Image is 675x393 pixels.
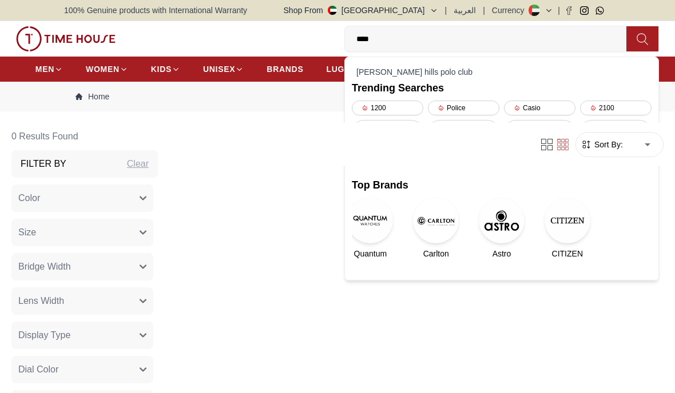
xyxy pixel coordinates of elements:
a: Facebook [565,6,573,15]
img: ... [16,26,116,51]
span: LUGGAGE [326,63,370,75]
h6: 0 Results Found [11,123,158,150]
button: Size [11,219,153,246]
div: Clear [127,157,149,171]
span: Sort By: [592,139,623,150]
a: Whatsapp [595,6,604,15]
span: | [445,5,447,16]
div: [PERSON_NAME] hills polo club [352,64,652,80]
img: United Arab Emirates [328,6,337,15]
span: UNISEX [203,63,235,75]
img: Quantum [347,198,393,243]
a: BRANDS [267,59,303,79]
button: Lens Width [11,287,153,315]
div: Women [352,120,423,144]
a: QuantumQuantum [352,198,389,259]
span: BRANDS [267,63,303,75]
button: Dial Color [11,356,153,383]
span: Astro [493,248,511,259]
a: AstroAstro [483,198,521,259]
a: WOMEN [86,59,128,79]
div: 1200 [352,101,423,115]
span: Carlton [423,248,449,259]
button: Bridge Width [11,253,153,280]
span: WOMEN [86,63,120,75]
span: | [558,5,560,16]
span: KIDS [151,63,172,75]
span: CITIZEN [552,248,583,259]
span: Size [18,226,36,239]
div: 2100 [580,101,652,115]
a: CITIZENCITIZEN [549,198,586,259]
img: Astro [479,198,525,243]
span: Display Type [18,328,70,342]
button: Color [11,185,153,212]
h2: Top Brands [352,177,652,193]
div: Watch [580,120,652,144]
nav: Breadcrumb [64,82,611,111]
span: 100% Genuine products with International Warranty [64,5,247,16]
span: Quantum [354,248,387,259]
a: MEN [35,59,63,79]
span: Dial Color [18,363,58,376]
h2: Trending Searches [352,80,652,96]
a: Instagram [580,6,589,15]
button: Sort By: [581,139,623,150]
button: Shop From[GEOGRAPHIC_DATA] [284,5,438,16]
h3: Filter By [21,157,66,171]
span: Lens Width [18,294,64,308]
div: Casio [504,101,575,115]
div: Currency [492,5,529,16]
span: Bridge Width [18,260,71,274]
button: العربية [454,5,476,16]
img: CITIZEN [545,198,590,243]
img: Carlton [413,198,459,243]
a: UNISEX [203,59,244,79]
button: Display Type [11,322,153,349]
span: | [483,5,485,16]
a: LUGGAGE [326,59,370,79]
div: Police [428,101,499,115]
a: CarltonCarlton [418,198,455,259]
span: MEN [35,63,54,75]
a: KIDS [151,59,180,79]
div: [PERSON_NAME] [428,120,499,144]
span: Color [18,191,40,205]
div: [PERSON_NAME][GEOGRAPHIC_DATA] [504,120,575,144]
a: Home [76,91,109,102]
